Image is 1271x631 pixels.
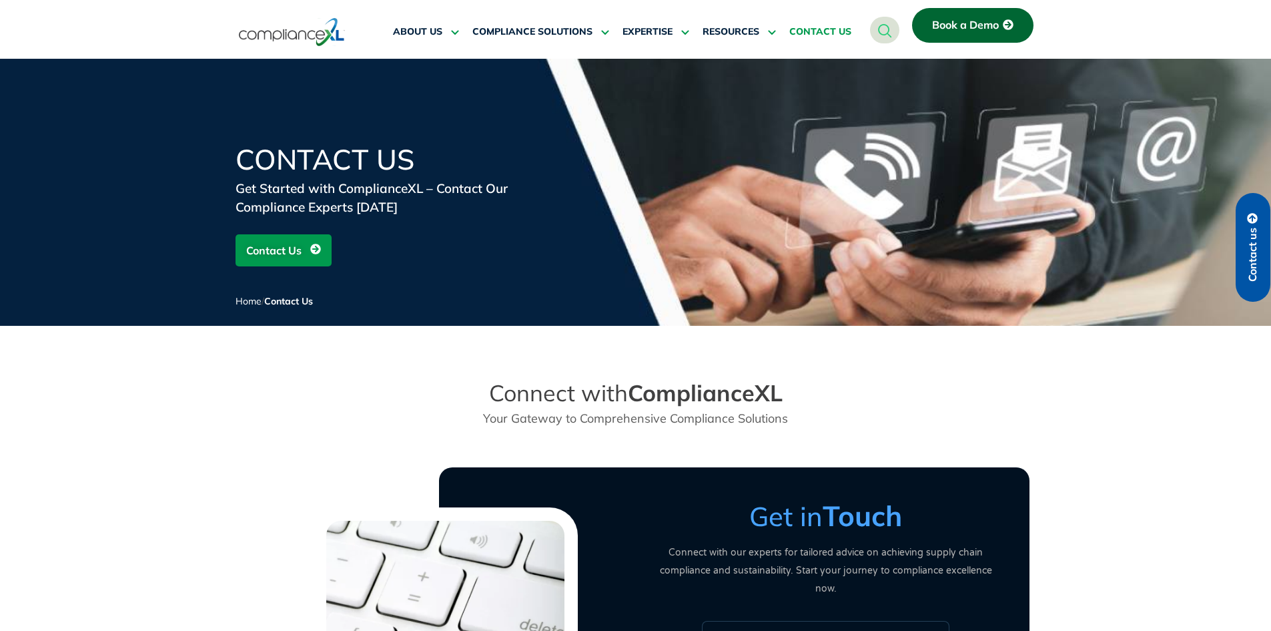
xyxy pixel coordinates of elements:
[236,146,556,174] h1: Contact Us
[236,234,332,266] a: Contact Us
[870,17,899,43] a: navsearch-button
[246,238,302,263] span: Contact Us
[622,16,689,48] a: EXPERTISE
[649,499,1003,533] h3: Get in
[703,16,776,48] a: RESOURCES
[703,26,759,38] span: RESOURCES
[932,19,999,31] span: Book a Demo
[628,379,783,407] strong: ComplianceXL
[912,8,1033,43] a: Book a Demo
[440,409,832,427] p: Your Gateway to Comprehensive Compliance Solutions
[236,295,262,307] a: Home
[393,16,459,48] a: ABOUT US
[823,498,902,534] strong: Touch
[236,295,313,307] span: /
[649,544,1003,598] p: Connect with our experts for tailored advice on achieving supply chain compliance and sustainabil...
[239,17,345,47] img: logo-one.svg
[236,179,556,216] div: Get Started with ComplianceXL – Contact Our Compliance Experts [DATE]
[472,26,592,38] span: COMPLIANCE SOLUTIONS
[393,26,442,38] span: ABOUT US
[789,26,851,38] span: CONTACT US
[789,16,851,48] a: CONTACT US
[1247,228,1259,282] span: Contact us
[472,16,609,48] a: COMPLIANCE SOLUTIONS
[1236,193,1270,302] a: Contact us
[622,26,673,38] span: EXPERTISE
[264,295,313,307] span: Contact Us
[440,379,832,407] h2: Connect with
